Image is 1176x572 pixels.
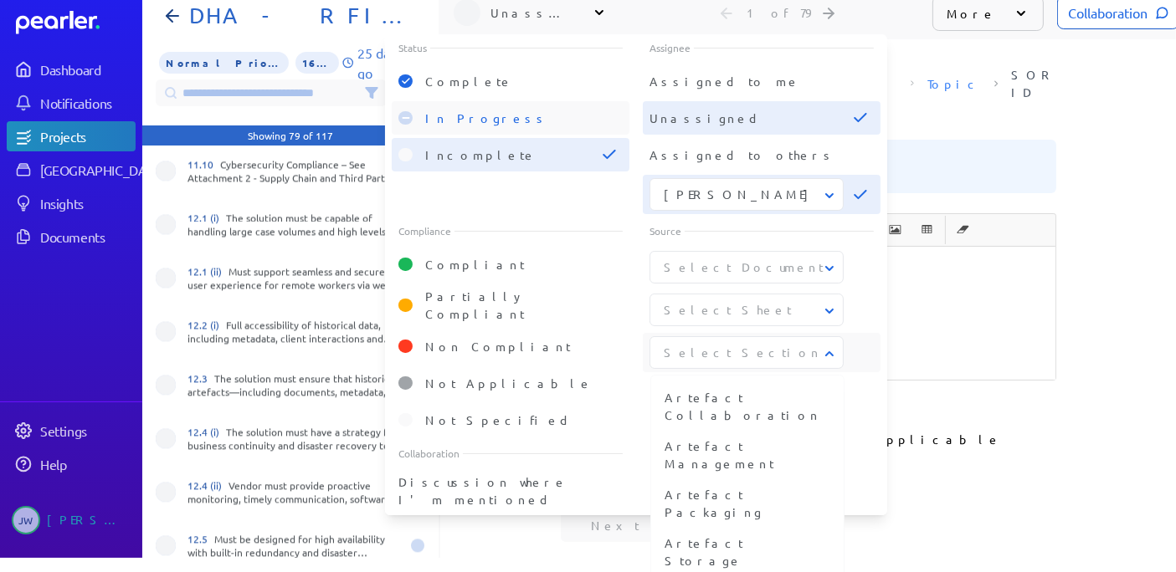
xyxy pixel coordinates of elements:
span: Compliance [398,224,451,237]
span: 12.4 (ii) [187,478,229,492]
div: [GEOGRAPHIC_DATA] [40,161,165,178]
span: 12.1 (i) [187,211,226,224]
span: 12.1 (ii) [187,264,229,278]
div: Settings [40,422,134,439]
div: Dashboard [40,61,134,78]
div: Unassigned [490,4,574,21]
span: Status [398,41,427,54]
a: Dashboard [16,11,136,34]
span: In Progress [425,110,548,125]
span: Not Applicable [425,375,593,391]
span: Insert Image [881,216,911,244]
a: Notifications [7,88,136,118]
a: JW[PERSON_NAME] [7,499,136,541]
p: More [947,5,996,22]
button: [PERSON_NAME] [650,186,845,203]
span: Assigned to me [650,74,800,89]
button: Select Document [650,258,845,276]
div: Cybersecurity Compliance – See Attachment 2 - Supply Chain and Third Party Engagement – Security ... [187,157,400,184]
div: 1 of 79 [747,5,810,20]
span: Collaboration [398,447,460,460]
div: Help [40,456,134,472]
span: Jeremy Williams [12,506,40,534]
div: Vendor must provide proactive monitoring, timely communication, software update support, and adhe... [187,478,400,505]
button: Clear Formatting [949,216,978,244]
span: 12.4 (i) [187,425,226,438]
p: 25 days to go [358,43,425,83]
span: 12.5 [187,532,214,545]
div: [PERSON_NAME] [47,506,131,534]
label: Not Applicable [834,431,1001,447]
span: Section: Topic [921,69,988,100]
button: Insert Image [881,216,910,244]
h1: DHA - RFI FOIP CMS Functional Requirements [182,3,412,29]
div: The solution must ensure that historical artefacts—including documents, metadata, case notes, and... [187,371,400,398]
button: Select Section [650,344,845,361]
a: Projects [7,121,136,151]
span: 16% of Questions Completed [295,52,339,74]
div: Projects [40,128,134,145]
span: Incomplete [425,147,537,162]
span: Unassigned [650,110,761,125]
div: Must support seamless and secure user experience for remote workers via web-based/cloud-native ac... [187,264,400,291]
button: Insert table [913,216,942,244]
span: Not Specified [425,412,572,427]
span: Clear Formatting [948,216,978,244]
div: Insights [40,195,134,212]
div: Showing 79 of 117 [248,129,333,142]
span: Source [650,224,681,237]
span: Assignee [650,41,691,54]
button: Click to clear this filter [596,141,623,168]
a: Documents [7,222,136,252]
div: Notifications [40,94,134,111]
span: Assigned to others [650,147,835,162]
a: Help [7,449,136,479]
span: 11.10 [187,157,220,171]
button: Click to clear this filter [847,181,874,208]
div: Full accessibility of historical data, including metadata, client interactions and supporting doc... [187,318,400,345]
button: Click to clear this filter [847,105,874,131]
div: The solution must be capable of handling large case volumes and high levels of user concurrency w... [187,211,400,237]
a: Settings [7,416,136,446]
span: Complete [425,74,513,89]
span: Partially Compliant [425,289,526,321]
a: Dashboard [7,54,136,84]
div: Must be designed for high availability with built-in redundancy and disaster recovery to maintain... [187,532,400,559]
a: Insights [7,188,136,218]
span: 12.2 (i) [187,318,226,331]
button: Select Sheet [650,301,845,319]
span: Discussion where I'm mentioned [398,474,567,507]
div: The solution must have a strategy for business continuity and disaster recovery to ensure ongoing... [187,425,400,452]
span: Non Compliant [425,339,571,354]
div: Documents [40,228,134,245]
span: Compliant [425,257,525,272]
span: Insert table [912,216,942,244]
a: [GEOGRAPHIC_DATA] [7,155,136,185]
span: 12.3 [187,371,214,385]
span: Reference Number: SOR ID [1005,59,1063,108]
span: Priority [159,52,289,74]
